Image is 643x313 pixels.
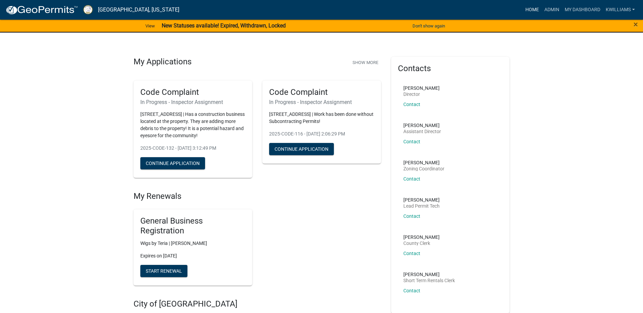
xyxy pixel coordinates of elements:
a: Contact [403,288,420,293]
p: [STREET_ADDRESS] | Has a construction business located at the property. They are adding more debr... [140,111,245,139]
img: Putnam County, Georgia [83,5,93,14]
p: Zoning Coordinator [403,166,444,171]
button: Show More [350,57,381,68]
h4: City of [GEOGRAPHIC_DATA] [134,299,381,309]
button: Continue Application [140,157,205,169]
p: 2025-CODE-132 - [DATE] 3:12:49 PM [140,145,245,152]
a: View [143,20,158,32]
p: Lead Permit Tech [403,204,440,208]
h6: In Progress - Inspector Assignment [140,99,245,105]
button: Don't show again [410,20,448,32]
a: [GEOGRAPHIC_DATA], [US_STATE] [98,4,179,16]
h5: General Business Registration [140,216,245,236]
h5: Contacts [398,64,503,74]
wm-registration-list-section: My Renewals [134,191,381,291]
p: Expires on [DATE] [140,252,245,259]
h4: My Renewals [134,191,381,201]
h5: Code Complaint [269,87,374,97]
span: × [634,20,638,29]
a: Admin [542,3,562,16]
p: Short Term Rentals Clerk [403,278,455,283]
span: Start Renewal [146,268,182,273]
p: [PERSON_NAME] [403,197,440,202]
p: Assistant Director [403,129,441,134]
a: Contact [403,176,420,182]
h5: Code Complaint [140,87,245,97]
p: County Clerk [403,241,440,246]
button: Continue Application [269,143,334,155]
p: [PERSON_NAME] [403,123,441,128]
h4: My Applications [134,57,192,67]
p: 2025-CODE-116 - [DATE] 2:06:29 PM [269,130,374,138]
a: My Dashboard [562,3,603,16]
p: [PERSON_NAME] [403,86,440,90]
p: [PERSON_NAME] [403,272,455,277]
a: Contact [403,139,420,144]
a: Contact [403,102,420,107]
a: Contact [403,251,420,256]
p: [PERSON_NAME] [403,160,444,165]
a: Home [523,3,542,16]
h6: In Progress - Inspector Assignment [269,99,374,105]
a: Contact [403,213,420,219]
p: [STREET_ADDRESS] | Work has been done without Subcontracting Permits! [269,111,374,125]
button: Start Renewal [140,265,187,277]
a: kwilliams [603,3,638,16]
button: Close [634,20,638,28]
p: Wigs by Teria | [PERSON_NAME] [140,240,245,247]
p: [PERSON_NAME] [403,235,440,239]
strong: New Statuses available! Expired, Withdrawn, Locked [162,22,286,29]
p: Director [403,92,440,97]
